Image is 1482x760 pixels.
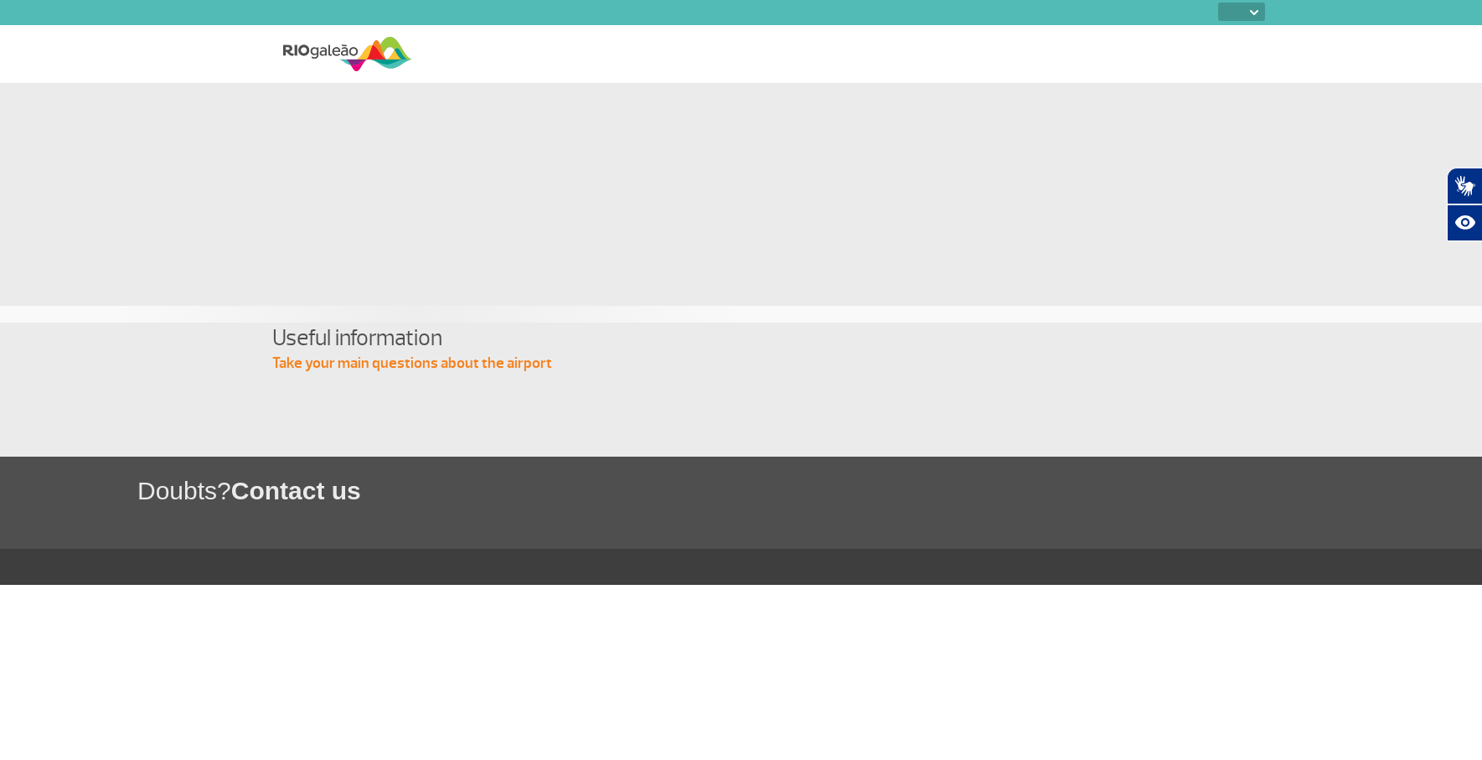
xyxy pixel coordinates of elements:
h1: Doubts? [137,473,1482,508]
p: Take your main questions about the airport [272,354,1211,374]
button: Abrir recursos assistivos. [1447,204,1482,241]
span: Contact us [231,477,361,504]
button: Abrir tradutor de língua de sinais. [1447,168,1482,204]
h4: Useful information [272,323,1211,354]
div: Plugin de acessibilidade da Hand Talk. [1447,168,1482,241]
